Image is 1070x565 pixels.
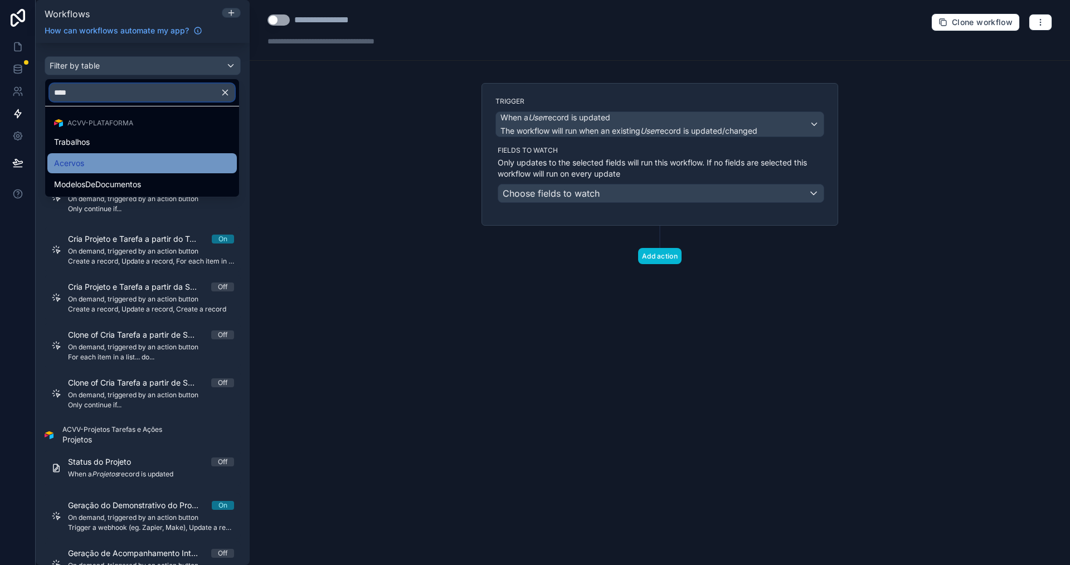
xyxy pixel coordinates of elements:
em: User [640,126,657,135]
button: When aUserrecord is updatedThe workflow will run when an existingUserrecord is updated/changed [495,111,824,137]
span: ACVV-Plataforma [67,119,133,128]
span: Trabalhos [54,135,90,149]
span: When a record is updated [500,112,610,123]
div: scrollable content [36,43,250,565]
span: ModelosDeDocumentos [54,178,141,191]
img: Airtable Logo [54,119,63,128]
button: Choose fields to watch [498,184,824,203]
span: Choose fields to watch [503,188,600,199]
span: The workflow will run when an existing record is updated/changed [500,126,757,135]
em: User [528,113,545,122]
span: Acervos [54,157,84,170]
